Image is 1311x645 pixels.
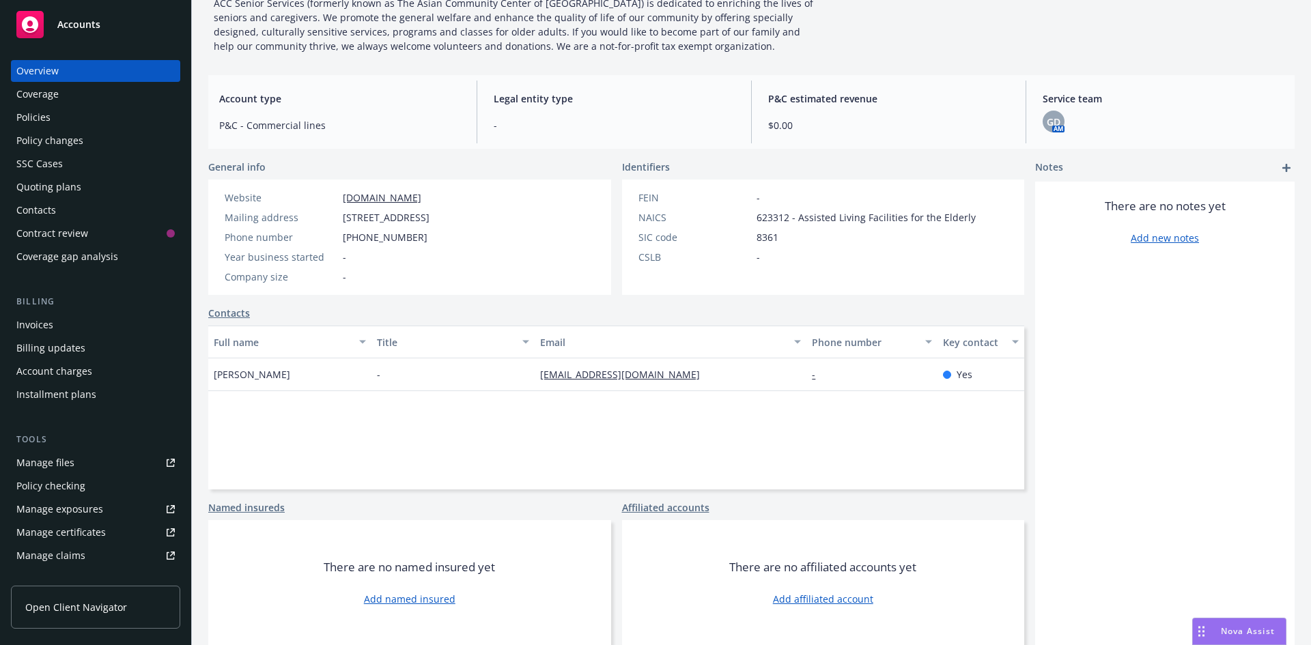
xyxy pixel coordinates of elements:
[16,314,53,336] div: Invoices
[812,368,826,381] a: -
[208,306,250,320] a: Contacts
[757,190,760,205] span: -
[208,500,285,515] a: Named insureds
[225,250,337,264] div: Year business started
[16,106,51,128] div: Policies
[57,19,100,30] span: Accounts
[11,223,180,244] a: Contract review
[773,592,873,606] a: Add affiliated account
[622,160,670,174] span: Identifiers
[16,475,85,497] div: Policy checking
[11,60,180,82] a: Overview
[938,326,1024,358] button: Key contact
[11,199,180,221] a: Contacts
[1043,91,1284,106] span: Service team
[343,210,429,225] span: [STREET_ADDRESS]
[1047,115,1060,129] span: GD
[812,335,916,349] div: Phone number
[540,368,711,381] a: [EMAIL_ADDRESS][DOMAIN_NAME]
[11,246,180,268] a: Coverage gap analysis
[11,433,180,446] div: Tools
[757,210,976,225] span: 623312 - Assisted Living Facilities for the Elderly
[757,230,778,244] span: 8361
[16,337,85,359] div: Billing updates
[16,452,74,474] div: Manage files
[11,360,180,382] a: Account charges
[16,60,59,82] div: Overview
[25,600,127,614] span: Open Client Navigator
[16,545,85,567] div: Manage claims
[208,326,371,358] button: Full name
[729,559,916,575] span: There are no affiliated accounts yet
[757,250,760,264] span: -
[11,475,180,497] a: Policy checking
[11,521,180,543] a: Manage certificates
[16,223,88,244] div: Contract review
[494,91,735,106] span: Legal entity type
[324,559,495,575] span: There are no named insured yet
[11,130,180,152] a: Policy changes
[943,335,1004,349] div: Key contact
[957,367,972,382] span: Yes
[371,326,535,358] button: Title
[343,191,421,204] a: [DOMAIN_NAME]
[16,498,103,520] div: Manage exposures
[16,153,63,175] div: SSC Cases
[11,568,180,590] a: Manage BORs
[1192,618,1286,645] button: Nova Assist
[768,91,1009,106] span: P&C estimated revenue
[343,230,427,244] span: [PHONE_NUMBER]
[377,367,380,382] span: -
[1035,160,1063,176] span: Notes
[219,91,460,106] span: Account type
[16,360,92,382] div: Account charges
[494,118,735,132] span: -
[638,210,751,225] div: NAICS
[16,130,83,152] div: Policy changes
[16,199,56,221] div: Contacts
[11,384,180,405] a: Installment plans
[1193,618,1210,644] div: Drag to move
[11,314,180,336] a: Invoices
[16,384,96,405] div: Installment plans
[11,5,180,44] a: Accounts
[16,246,118,268] div: Coverage gap analysis
[11,337,180,359] a: Billing updates
[638,250,751,264] div: CSLB
[225,230,337,244] div: Phone number
[11,176,180,198] a: Quoting plans
[622,500,709,515] a: Affiliated accounts
[214,367,290,382] span: [PERSON_NAME]
[638,190,751,205] div: FEIN
[225,270,337,284] div: Company size
[16,176,81,198] div: Quoting plans
[535,326,806,358] button: Email
[214,335,351,349] div: Full name
[343,250,346,264] span: -
[768,118,1009,132] span: $0.00
[11,452,180,474] a: Manage files
[219,118,460,132] span: P&C - Commercial lines
[540,335,786,349] div: Email
[11,83,180,105] a: Coverage
[16,521,106,543] div: Manage certificates
[11,545,180,567] a: Manage claims
[11,498,180,520] a: Manage exposures
[225,210,337,225] div: Mailing address
[11,153,180,175] a: SSC Cases
[11,106,180,128] a: Policies
[208,160,266,174] span: General info
[343,270,346,284] span: -
[1105,198,1226,214] span: There are no notes yet
[16,568,81,590] div: Manage BORs
[1278,160,1295,176] a: add
[377,335,514,349] div: Title
[16,83,59,105] div: Coverage
[364,592,455,606] a: Add named insured
[11,295,180,309] div: Billing
[225,190,337,205] div: Website
[806,326,937,358] button: Phone number
[638,230,751,244] div: SIC code
[1221,625,1275,637] span: Nova Assist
